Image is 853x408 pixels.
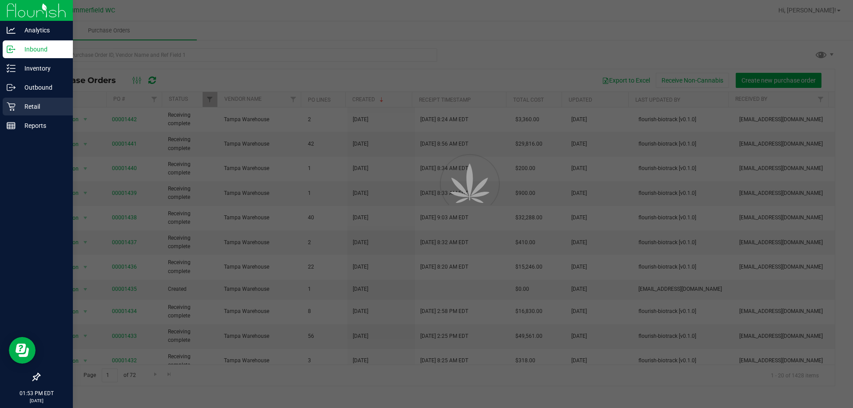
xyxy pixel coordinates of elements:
[7,83,16,92] inline-svg: Outbound
[9,337,36,364] iframe: Resource center
[7,102,16,111] inline-svg: Retail
[16,82,69,93] p: Outbound
[16,120,69,131] p: Reports
[7,26,16,35] inline-svg: Analytics
[4,389,69,397] p: 01:53 PM EDT
[16,101,69,112] p: Retail
[16,25,69,36] p: Analytics
[16,63,69,74] p: Inventory
[16,44,69,55] p: Inbound
[7,121,16,130] inline-svg: Reports
[4,397,69,404] p: [DATE]
[7,64,16,73] inline-svg: Inventory
[7,45,16,54] inline-svg: Inbound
